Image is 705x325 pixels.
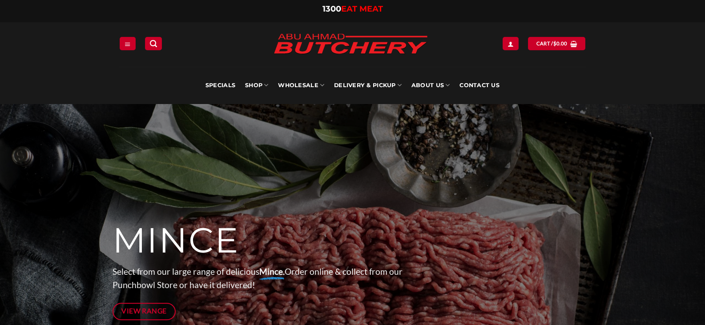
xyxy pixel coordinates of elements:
[113,303,176,320] a: View Range
[245,67,268,104] a: SHOP
[411,67,450,104] a: About Us
[113,219,239,262] span: MINCE
[528,37,585,50] a: View cart
[266,28,435,61] img: Abu Ahmad Butchery
[322,4,383,14] a: 1300EAT MEAT
[503,37,519,50] a: Login
[278,67,324,104] a: Wholesale
[145,37,162,50] a: Search
[205,67,235,104] a: Specials
[459,67,500,104] a: Contact Us
[113,266,403,290] span: Select from our large range of delicious Order online & collect from our Punchbowl Store or have ...
[553,40,568,46] bdi: 0.00
[341,4,383,14] span: EAT MEAT
[322,4,341,14] span: 1300
[334,67,402,104] a: Delivery & Pickup
[121,305,167,317] span: View Range
[536,40,568,48] span: Cart /
[553,40,556,48] span: $
[259,266,285,277] strong: Mince.
[120,37,136,50] a: Menu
